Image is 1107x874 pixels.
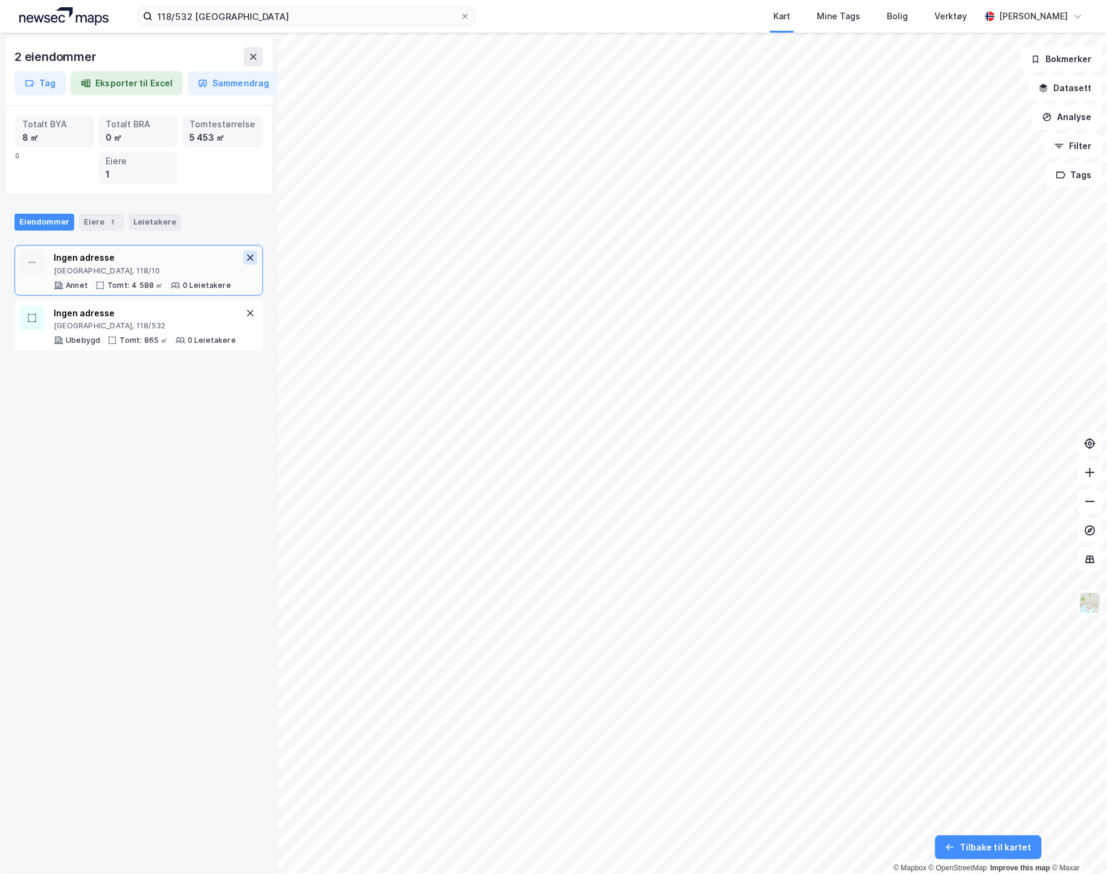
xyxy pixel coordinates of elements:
[79,214,124,231] div: Eiere
[54,266,231,276] div: [GEOGRAPHIC_DATA], 118/10
[1032,105,1102,129] button: Analyse
[934,9,967,24] div: Verktøy
[188,71,279,95] button: Sammendrag
[14,47,99,66] div: 2 eiendommer
[66,281,88,290] div: Annet
[22,118,87,131] div: Totalt BYA
[71,71,183,95] button: Eksporter til Excel
[189,118,255,131] div: Tomtestørrelse
[189,131,255,144] div: 5 453 ㎡
[1046,163,1102,187] button: Tags
[183,281,231,290] div: 0 Leietakere
[106,168,171,181] div: 1
[1047,816,1107,874] iframe: Chat Widget
[887,9,908,24] div: Bolig
[54,306,236,321] div: Ingen adresse
[773,9,790,24] div: Kart
[1029,76,1102,100] button: Datasett
[119,336,168,345] div: Tomt: 865 ㎡
[15,115,262,184] div: 0
[1000,9,1068,24] div: [PERSON_NAME]
[107,281,163,290] div: Tomt: 4 588 ㎡
[106,155,171,168] div: Eiere
[106,118,171,131] div: Totalt BRA
[1047,816,1107,874] div: Kontrollprogram for chat
[991,864,1050,872] a: Improve this map
[106,131,171,144] div: 0 ㎡
[66,336,100,345] div: Ubebygd
[935,835,1042,860] button: Tilbake til kartet
[153,7,460,25] input: Søk på adresse, matrikkel, gårdeiere, leietakere eller personer
[19,7,109,25] img: logo.a4113a55bc3d86da70a041830d287a7e.svg
[128,214,181,231] div: Leietakere
[14,214,74,231] div: Eiendommer
[54,321,236,331] div: [GEOGRAPHIC_DATA], 118/532
[22,131,87,144] div: 8 ㎡
[54,250,231,265] div: Ingen adresse
[1044,134,1102,158] button: Filter
[1021,47,1102,71] button: Bokmerker
[817,9,860,24] div: Mine Tags
[14,71,66,95] button: Tag
[1079,592,1102,614] img: Z
[188,336,236,345] div: 0 Leietakere
[107,216,119,228] div: 1
[893,864,927,872] a: Mapbox
[929,864,988,872] a: OpenStreetMap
